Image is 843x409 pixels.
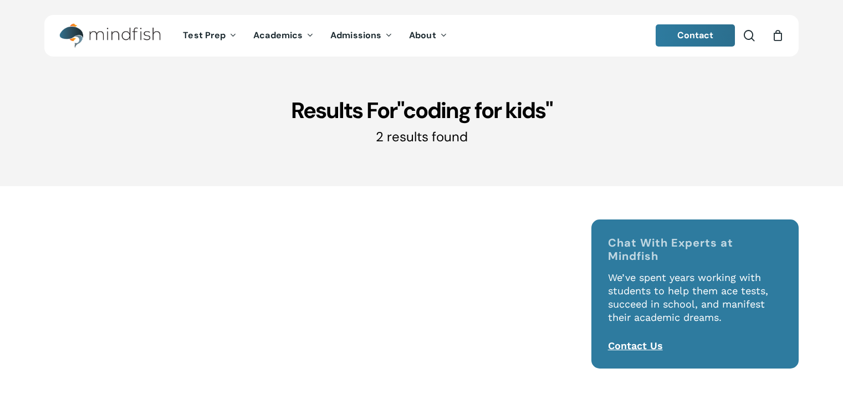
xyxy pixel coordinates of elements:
header: Main Menu [44,15,799,57]
a: Contact Us [608,340,663,351]
span: "coding for kids" [397,96,553,125]
a: Academics [245,31,322,40]
span: Academics [253,29,303,41]
h4: Chat With Experts at Mindfish [608,236,782,263]
nav: Main Menu [175,15,455,57]
a: Admissions [322,31,401,40]
p: We’ve spent years working with students to help them ace tests, succeed in school, and manifest t... [608,271,782,339]
a: Cart [772,29,784,42]
a: About [401,31,456,40]
span: Test Prep [183,29,226,41]
a: Test Prep [175,31,245,40]
h1: Results For [44,96,799,124]
span: Contact [677,29,714,41]
span: About [409,29,436,41]
span: 2 results found [376,128,468,145]
span: Admissions [330,29,381,41]
a: Contact [656,24,735,47]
